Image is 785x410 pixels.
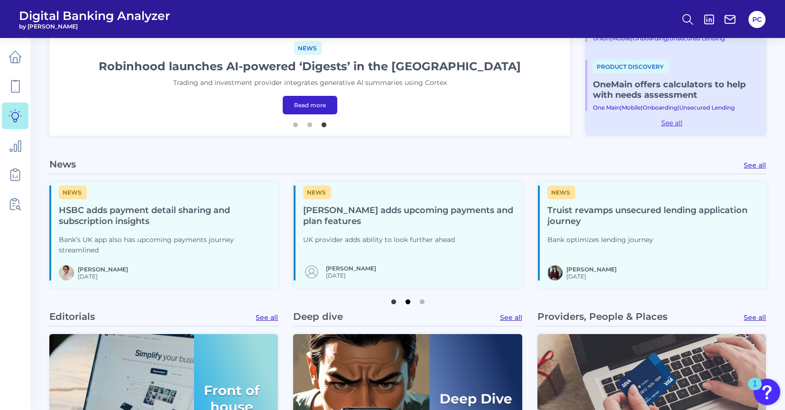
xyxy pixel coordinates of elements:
span: | [610,35,612,42]
button: 3 [319,118,329,127]
a: Onboarding [643,104,677,111]
a: Unsecured Lending [679,104,735,111]
p: Trading and investment provider integrates generative AI summaries using Cortex [173,78,447,88]
p: News [49,158,76,170]
div: 1 [753,384,757,396]
h4: [PERSON_NAME] adds upcoming payments and plan features [303,205,515,228]
a: See all [585,119,758,127]
p: Bank optimizes lending journey [547,235,759,245]
button: PC [748,11,766,28]
img: MIchael McCaw [59,265,74,280]
a: News [59,187,87,196]
span: | [641,104,643,111]
h1: Robinhood launches AI-powered ‘Digests’ in the [GEOGRAPHIC_DATA] [99,59,521,74]
button: 3 [417,295,427,304]
span: | [620,104,622,111]
a: OneMain offers calculators to help with needs assessment [593,79,758,100]
a: Product discovery [593,62,669,71]
span: Product discovery [593,60,669,74]
span: Digital Banking Analyzer [19,9,170,23]
a: Mobile [612,35,631,42]
p: Deep dive [293,311,343,322]
p: Editorials [49,311,95,322]
a: Read more [283,96,337,114]
a: Unsecured Lending [669,35,725,42]
p: Bank’s UK app also has upcoming payments journey streamlined [59,235,271,256]
button: 2 [403,295,413,304]
p: UK provider adds ability to look further ahead [303,235,515,245]
a: [PERSON_NAME] [566,266,617,273]
a: See all [256,313,278,322]
span: [DATE] [566,273,617,280]
h4: Truist revamps unsecured lending application journey [547,205,759,228]
span: | [677,104,679,111]
a: News [547,187,575,196]
p: Providers, People & Places [537,311,667,322]
h4: HSBC adds payment detail sharing and subscription insights [59,205,271,228]
span: by [PERSON_NAME] [19,23,170,30]
a: [PERSON_NAME] [326,265,376,272]
a: See all [744,161,766,169]
span: [DATE] [326,272,376,279]
a: Onboarding [633,35,667,42]
button: 2 [305,118,314,127]
span: [DATE] [78,273,128,280]
img: RNFetchBlobTmp_0b8yx2vy2p867rz195sbp4h.png [547,265,563,280]
span: | [631,35,633,42]
a: See all [500,313,522,322]
a: One Main [593,104,620,111]
button: 1 [389,295,398,304]
span: News [303,186,331,199]
span: | [667,35,669,42]
button: Open Resource Center, 1 new notification [754,379,780,405]
span: News [547,186,575,199]
a: News [303,187,331,196]
span: News [294,41,322,55]
a: Mobile [622,104,641,111]
a: See all [744,313,766,322]
span: News [59,186,87,199]
a: News [294,43,322,52]
a: [PERSON_NAME] [78,266,128,273]
button: 1 [291,118,300,127]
